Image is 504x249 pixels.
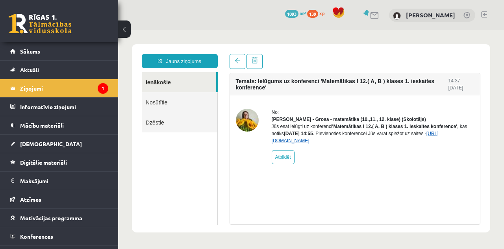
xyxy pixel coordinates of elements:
a: 1093 mP [285,10,306,16]
span: Digitālie materiāli [20,159,67,166]
a: Atbildēt [154,120,176,134]
span: Aktuāli [20,66,39,73]
div: Jūs esat ielūgti uz konferenci , kas notiks . Pievienoties konferencei Jūs varat spiežot uz saites - [154,93,356,114]
h4: Temats: Ielūgums uz konferenci 'Matemātikas I 12.( A, B ) klases 1. ieskaites konference' [118,48,330,60]
a: Konferences [10,227,108,245]
img: Laima Tukāne - Grosa - matemātika (10.,11., 12. klase) [118,78,141,101]
a: Informatīvie ziņojumi [10,98,108,116]
a: Rīgas 1. Tālmācības vidusskola [9,14,72,33]
span: 139 [307,10,318,18]
span: mP [300,10,306,16]
strong: [PERSON_NAME] - Grosa - matemātika (10.,11., 12. klase) (Skolotājs) [154,86,308,92]
div: 14:37 [DATE] [330,47,356,61]
a: Nosūtītie [24,62,99,82]
a: Motivācijas programma [10,209,108,227]
a: Atzīmes [10,190,108,208]
a: Aktuāli [10,61,108,79]
a: 139 xp [307,10,328,16]
span: 1093 [285,10,298,18]
span: Sākums [20,48,40,55]
a: Sākums [10,42,108,60]
a: Maksājumi [10,172,108,190]
b: [DATE] 14:55 [166,100,195,106]
span: [DEMOGRAPHIC_DATA] [20,140,82,147]
span: Konferences [20,233,53,240]
a: Mācību materiāli [10,116,108,134]
legend: Maksājumi [20,172,108,190]
a: Ziņojumi1 [10,79,108,97]
b: 'Matemātikas I 12.( A, B ) klases 1. ieskaites konference' [214,93,339,99]
a: Digitālie materiāli [10,153,108,171]
span: Mācību materiāli [20,122,64,129]
a: Ienākošie [24,42,98,62]
span: Motivācijas programma [20,214,82,221]
span: xp [319,10,324,16]
i: 1 [98,83,108,94]
div: No: [154,78,356,85]
a: [DEMOGRAPHIC_DATA] [10,135,108,153]
span: Atzīmes [20,196,41,203]
a: Jauns ziņojums [24,24,100,38]
img: Kate Birğele [393,12,401,20]
legend: Informatīvie ziņojumi [20,98,108,116]
legend: Ziņojumi [20,79,108,97]
a: Dzēstie [24,82,99,102]
a: [PERSON_NAME] [406,11,455,19]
